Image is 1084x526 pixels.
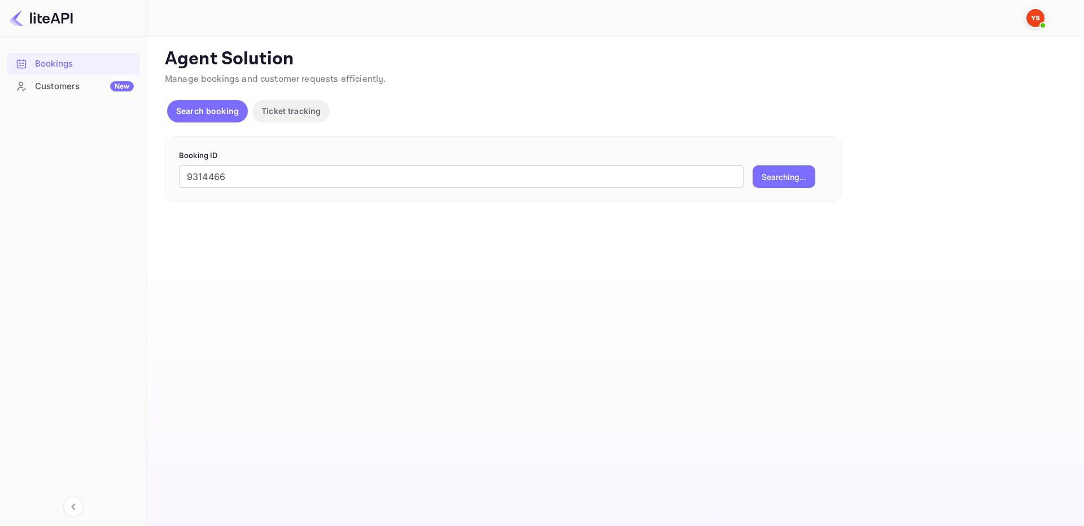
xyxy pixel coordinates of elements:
div: Bookings [35,58,134,71]
input: Enter Booking ID (e.g., 63782194) [179,165,744,188]
div: Bookings [7,53,139,75]
p: Agent Solution [165,48,1064,71]
button: Searching... [753,165,815,188]
div: Customers [35,80,134,93]
span: Manage bookings and customer requests efficiently. [165,73,386,85]
a: Bookings [7,53,139,74]
div: CustomersNew [7,76,139,98]
img: Yandex Support [1026,9,1044,27]
div: New [110,81,134,91]
button: Collapse navigation [63,497,84,517]
p: Ticket tracking [261,105,321,117]
p: Search booking [176,105,239,117]
p: Booking ID [179,150,828,161]
img: LiteAPI logo [9,9,73,27]
a: CustomersNew [7,76,139,97]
